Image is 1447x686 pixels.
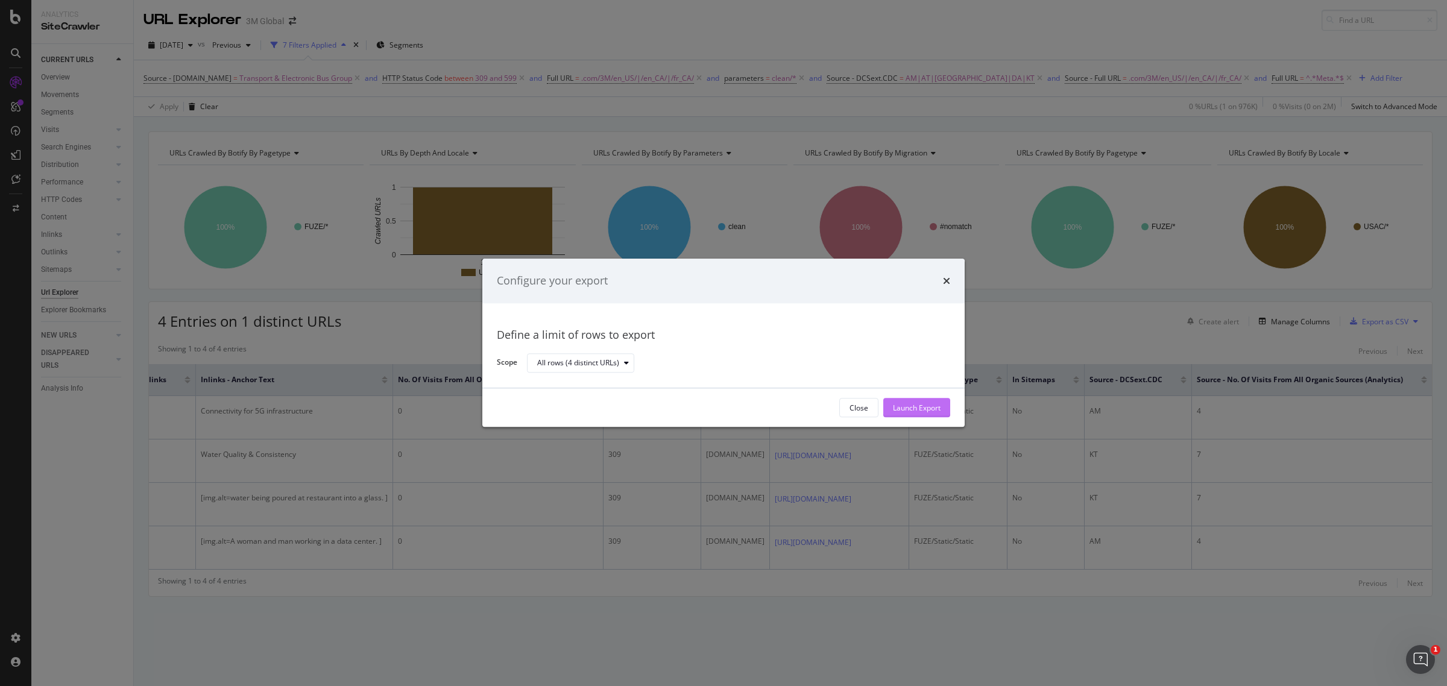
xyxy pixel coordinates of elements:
[883,398,950,418] button: Launch Export
[497,357,517,371] label: Scope
[943,273,950,289] div: times
[482,259,965,427] div: modal
[893,403,941,413] div: Launch Export
[497,327,950,343] div: Define a limit of rows to export
[839,398,878,418] button: Close
[527,353,634,373] button: All rows (4 distinct URLs)
[850,403,868,413] div: Close
[497,273,608,289] div: Configure your export
[537,359,619,367] div: All rows (4 distinct URLs)
[1406,645,1435,674] iframe: Intercom live chat
[1431,645,1440,655] span: 1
